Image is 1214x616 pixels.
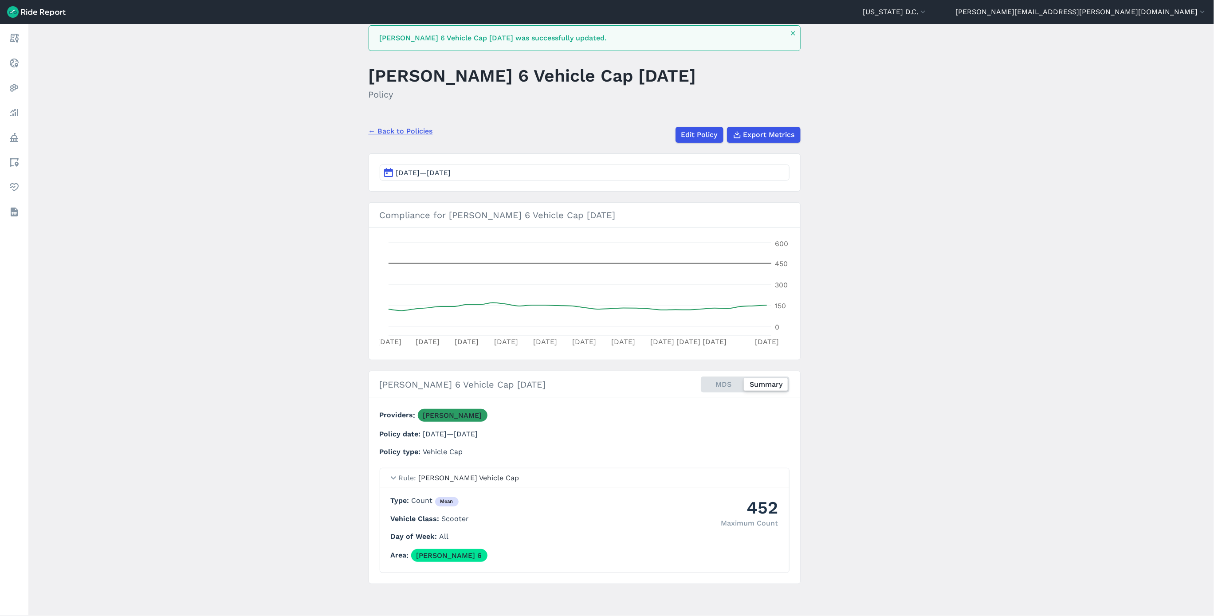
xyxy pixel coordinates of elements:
[6,105,22,121] a: Analyze
[419,474,519,482] span: [PERSON_NAME] Vehicle Cap
[775,281,788,289] tspan: 300
[377,337,401,346] tspan: [DATE]
[6,55,22,71] a: Realtime
[423,430,478,438] span: [DATE]—[DATE]
[411,549,487,562] a: [PERSON_NAME] 6
[7,6,66,18] img: Ride Report
[380,430,423,438] span: Policy date
[399,474,419,482] span: Rule
[863,7,927,17] button: [US_STATE] D.C.
[396,169,451,177] span: [DATE]—[DATE]
[380,411,418,420] span: Providers
[494,337,518,346] tspan: [DATE]
[743,129,795,140] span: Export Metrics
[727,127,801,143] button: Export Metrics
[391,496,412,505] span: Type
[391,514,442,523] span: Vehicle Class
[955,7,1207,17] button: [PERSON_NAME][EMAIL_ADDRESS][PERSON_NAME][DOMAIN_NAME]
[380,447,423,456] span: Policy type
[391,551,411,560] span: Area
[435,497,459,507] div: mean
[440,532,449,541] span: All
[775,259,788,268] tspan: 450
[369,63,696,88] h1: [PERSON_NAME] 6 Vehicle Cap [DATE]
[775,302,786,310] tspan: 150
[423,447,463,456] span: Vehicle Cap
[775,239,788,248] tspan: 600
[416,337,440,346] tspan: [DATE]
[6,30,22,46] a: Report
[650,337,674,346] tspan: [DATE]
[380,33,784,43] div: [PERSON_NAME] 6 Vehicle Cap [DATE] was successfully updated.
[703,337,727,346] tspan: [DATE]
[6,179,22,195] a: Health
[611,337,635,346] tspan: [DATE]
[6,204,22,220] a: Datasets
[369,88,696,101] h2: Policy
[721,495,778,520] div: 452
[721,518,778,529] div: Maximum Count
[6,129,22,145] a: Policy
[533,337,557,346] tspan: [DATE]
[369,126,433,137] a: ← Back to Policies
[412,496,459,505] span: Count
[455,337,479,346] tspan: [DATE]
[442,514,469,523] span: Scooter
[676,337,700,346] tspan: [DATE]
[6,154,22,170] a: Areas
[380,468,789,488] summary: Rule[PERSON_NAME] Vehicle Cap
[676,127,723,143] a: Edit Policy
[418,409,487,422] a: [PERSON_NAME]
[572,337,596,346] tspan: [DATE]
[380,378,546,391] h2: [PERSON_NAME] 6 Vehicle Cap [DATE]
[6,80,22,96] a: Heatmaps
[369,203,800,228] h3: Compliance for [PERSON_NAME] 6 Vehicle Cap [DATE]
[391,532,440,541] span: Day of Week
[755,337,779,346] tspan: [DATE]
[775,323,779,331] tspan: 0
[380,165,790,180] button: [DATE]—[DATE]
